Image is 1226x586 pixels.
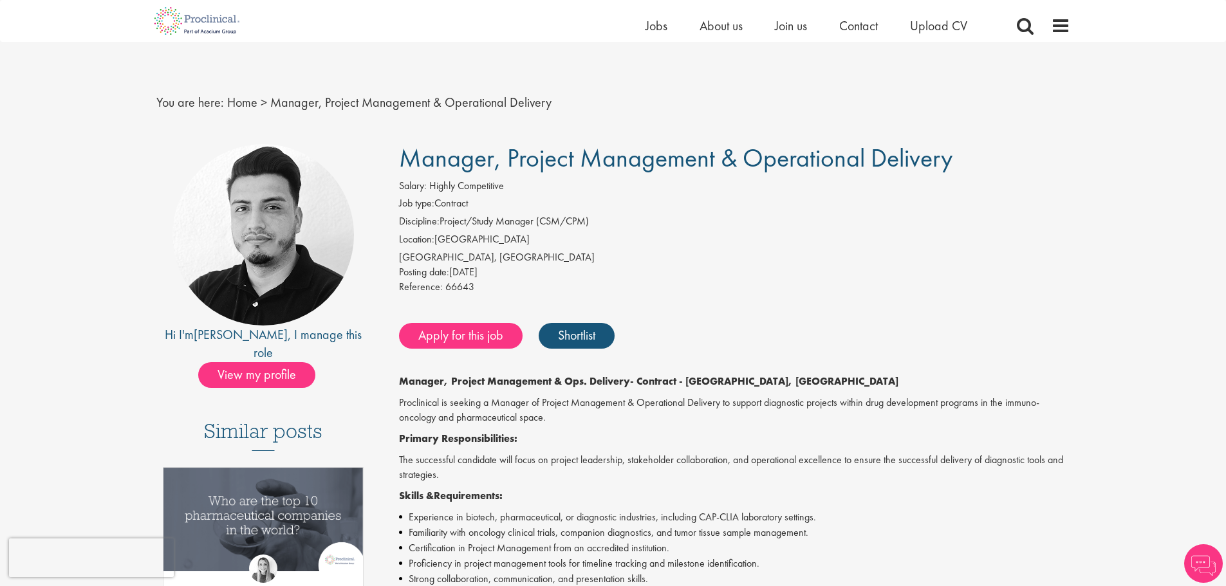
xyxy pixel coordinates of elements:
[839,17,878,34] a: Contact
[399,540,1070,556] li: Certification in Project Management from an accredited institution.
[227,94,257,111] a: breadcrumb link
[910,17,967,34] a: Upload CV
[399,232,1070,250] li: [GEOGRAPHIC_DATA]
[204,420,322,451] h3: Similar posts
[399,196,434,211] label: Job type:
[399,250,1070,265] div: [GEOGRAPHIC_DATA], [GEOGRAPHIC_DATA]
[163,468,364,581] a: Link to a post
[156,325,371,362] div: Hi I'm , I manage this role
[399,489,434,502] strong: Skills &
[399,196,1070,214] li: Contract
[399,265,1070,280] div: [DATE]
[399,265,449,279] span: Posting date:
[399,396,1070,425] p: Proclinical is seeking a Manager of Project Management & Operational Delivery to support diagnost...
[270,94,552,111] span: Manager, Project Management & Operational Delivery
[399,525,1070,540] li: Familiarity with oncology clinical trials, companion diagnostics, and tumor tissue sample managem...
[399,214,440,229] label: Discipline:
[198,362,315,388] span: View my profile
[399,432,517,445] strong: Primary Responsibilities:
[399,374,630,388] strong: Manager, Project Management & Ops. Delivery
[539,323,615,349] a: Shortlist
[198,365,328,381] a: View my profile
[445,280,474,293] span: 66643
[399,453,1070,482] p: The successful candidate will focus on project leadership, stakeholder collaboration, and operati...
[399,509,1070,525] li: Experience in biotech, pharmaceutical, or diagnostic industries, including CAP-CLIA laboratory se...
[194,326,288,343] a: [PERSON_NAME]
[156,94,224,111] span: You are here:
[261,94,267,111] span: >
[399,214,1070,232] li: Project/Study Manager (CSM/CPM)
[1184,544,1223,583] img: Chatbot
[630,374,898,388] strong: - Contract - [GEOGRAPHIC_DATA], [GEOGRAPHIC_DATA]
[9,538,174,577] iframe: reCAPTCHA
[700,17,743,34] a: About us
[646,17,667,34] a: Jobs
[775,17,807,34] a: Join us
[163,468,364,571] img: Top 10 pharmaceutical companies in the world 2025
[399,142,952,174] span: Manager, Project Management & Operational Delivery
[434,489,503,502] strong: Requirements:
[399,232,434,247] label: Location:
[399,556,1070,571] li: Proficiency in project management tools for timeline tracking and milestone identification.
[249,554,277,583] img: Hannah Burke
[399,179,427,194] label: Salary:
[429,179,504,192] span: Highly Competitive
[399,280,443,295] label: Reference:
[172,144,354,325] img: imeage of recruiter Anderson Maldonado
[399,323,523,349] a: Apply for this job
